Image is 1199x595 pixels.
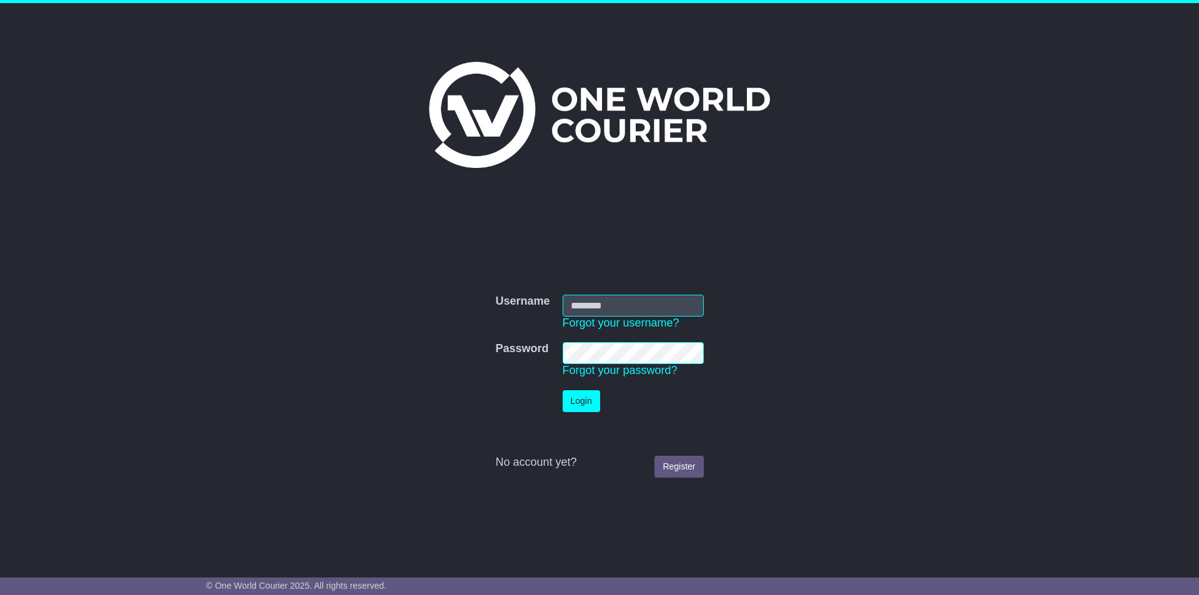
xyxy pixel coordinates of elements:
img: One World [429,62,770,168]
span: © One World Courier 2025. All rights reserved. [206,581,387,591]
a: Register [654,456,703,478]
div: No account yet? [495,456,703,470]
label: Username [495,295,550,308]
button: Login [563,390,600,412]
a: Forgot your username? [563,317,679,329]
label: Password [495,342,548,356]
a: Forgot your password? [563,364,678,376]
